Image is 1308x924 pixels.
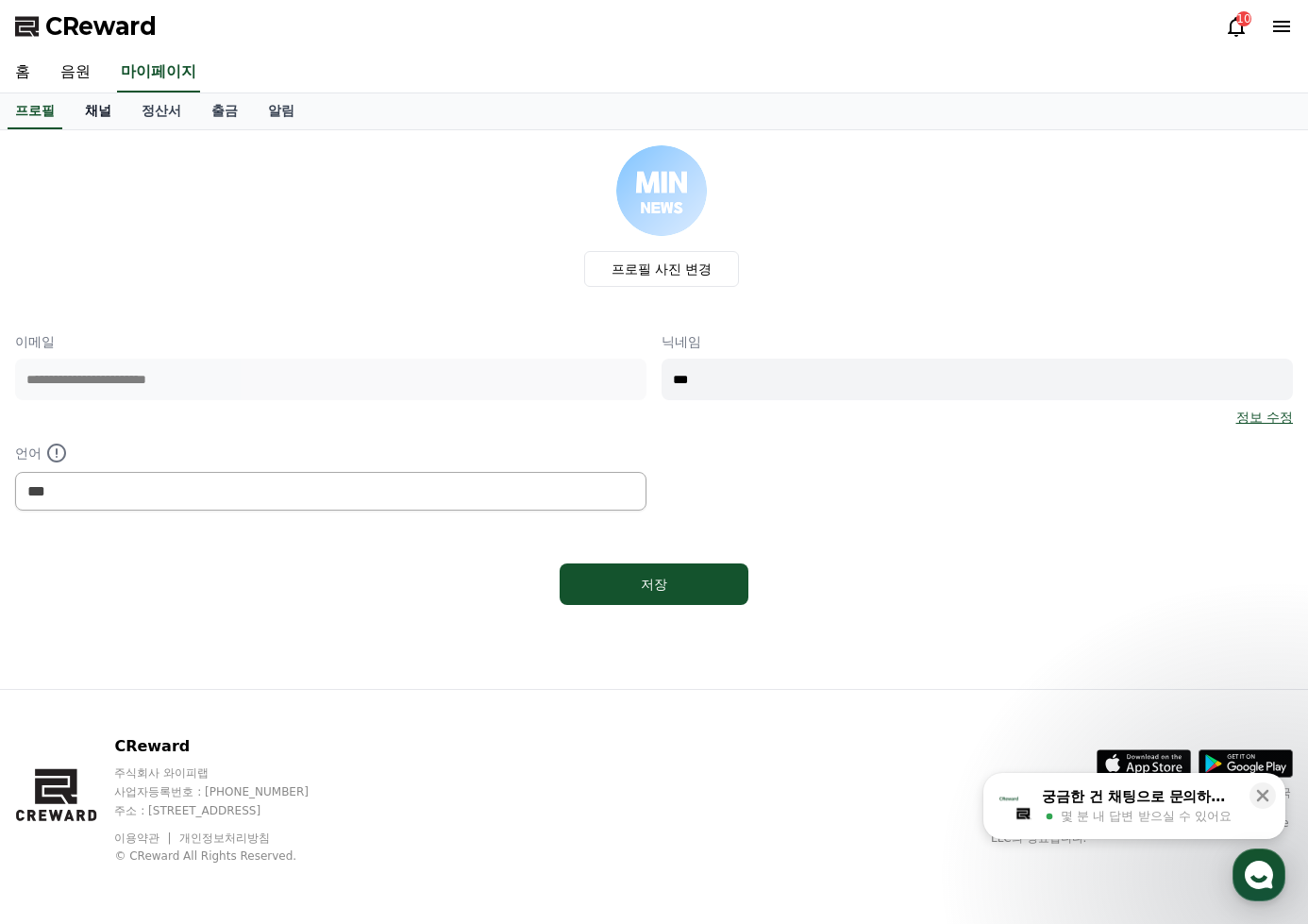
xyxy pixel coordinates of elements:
a: 마이페이지 [117,53,200,92]
a: 정보 수정 [1236,408,1293,427]
p: 사업자등록번호 : [PHONE_NUMBER] [114,784,344,799]
a: 알림 [253,93,310,129]
a: 채널 [70,93,126,129]
p: © CReward All Rights Reserved. [114,848,344,864]
p: 주소 : [STREET_ADDRESS] [114,803,344,818]
div: 저장 [597,575,711,594]
label: 프로필 사진 변경 [584,251,740,287]
span: 홈 [59,627,71,642]
span: CReward [45,11,157,42]
a: 이용약관 [114,832,174,845]
a: 대화 [125,598,243,646]
div: 10 [1236,11,1251,26]
a: 정산서 [126,93,196,129]
a: 프로필 [8,93,62,129]
a: 음원 [45,53,106,92]
a: CReward [15,11,157,42]
img: profile_image [616,145,707,236]
p: 주식회사 와이피랩 [114,765,344,781]
a: 10 [1225,15,1248,38]
a: 출금 [196,93,253,129]
a: 홈 [6,598,125,646]
p: 닉네임 [662,332,1293,351]
button: 저장 [560,563,748,605]
a: 설정 [243,598,362,646]
a: 개인정보처리방침 [179,832,270,845]
p: 언어 [15,442,646,464]
p: 이메일 [15,332,646,351]
span: 대화 [173,628,195,643]
p: CReward [114,735,344,758]
span: 설정 [292,627,314,642]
